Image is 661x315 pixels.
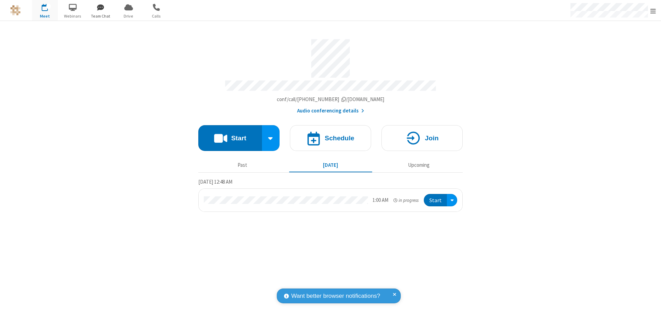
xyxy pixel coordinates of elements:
[373,196,388,204] div: 1:00 AM
[116,13,141,19] span: Drive
[277,96,385,104] button: Copy my meeting room linkCopy my meeting room link
[60,13,86,19] span: Webinars
[394,197,419,204] em: in progress
[198,178,232,185] span: [DATE] 12:48 AM
[290,125,371,151] button: Schedule
[198,34,463,115] section: Account details
[88,13,114,19] span: Team Chat
[231,135,246,141] h4: Start
[262,125,280,151] div: Start conference options
[46,4,51,9] div: 1
[32,13,58,19] span: Meet
[10,5,21,15] img: QA Selenium DO NOT DELETE OR CHANGE
[425,135,439,141] h4: Join
[291,292,380,301] span: Want better browser notifications?
[277,96,385,102] span: Copy my meeting room link
[424,194,447,207] button: Start
[297,107,364,115] button: Audio conferencing details
[377,159,460,172] button: Upcoming
[381,125,463,151] button: Join
[325,135,354,141] h4: Schedule
[447,194,457,207] div: Open menu
[289,159,372,172] button: [DATE]
[198,125,262,151] button: Start
[144,13,169,19] span: Calls
[198,178,463,212] section: Today's Meetings
[201,159,284,172] button: Past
